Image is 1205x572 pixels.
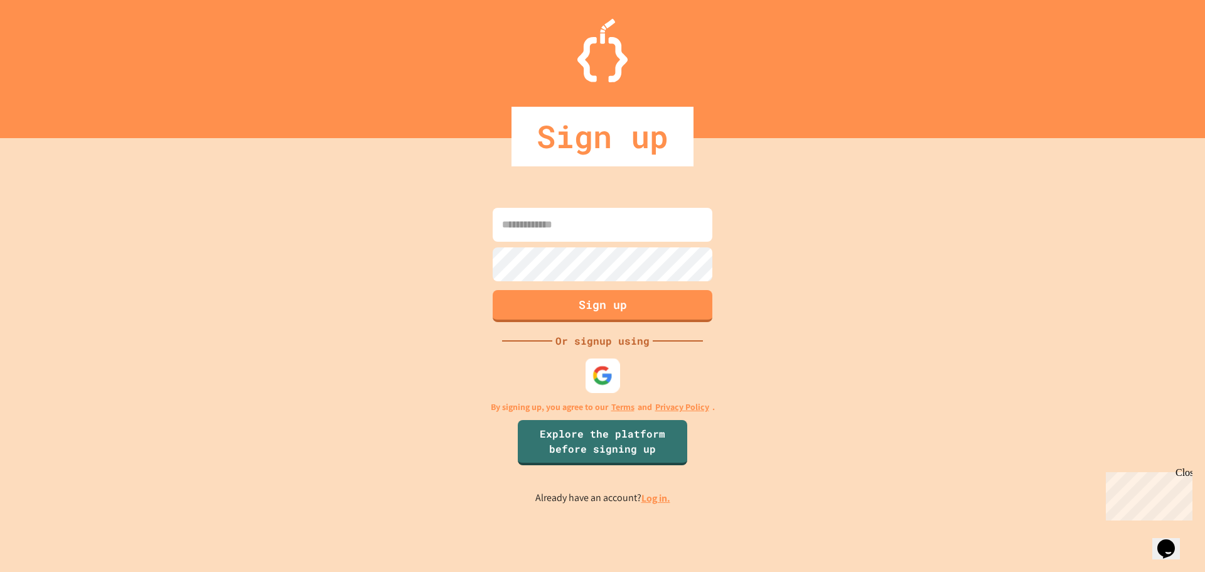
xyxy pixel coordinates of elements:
iframe: chat widget [1152,522,1192,559]
div: Sign up [511,107,694,166]
p: By signing up, you agree to our and . [491,401,715,414]
p: Already have an account? [535,490,670,506]
a: Explore the platform before signing up [518,420,687,465]
img: Logo.svg [577,19,628,82]
div: Chat with us now!Close [5,5,87,80]
a: Privacy Policy [655,401,709,414]
iframe: chat widget [1101,467,1192,521]
div: Or signup using [552,333,653,348]
a: Terms [611,401,635,414]
button: Sign up [493,290,712,322]
a: Log in. [641,492,670,505]
img: google-icon.svg [592,365,613,386]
